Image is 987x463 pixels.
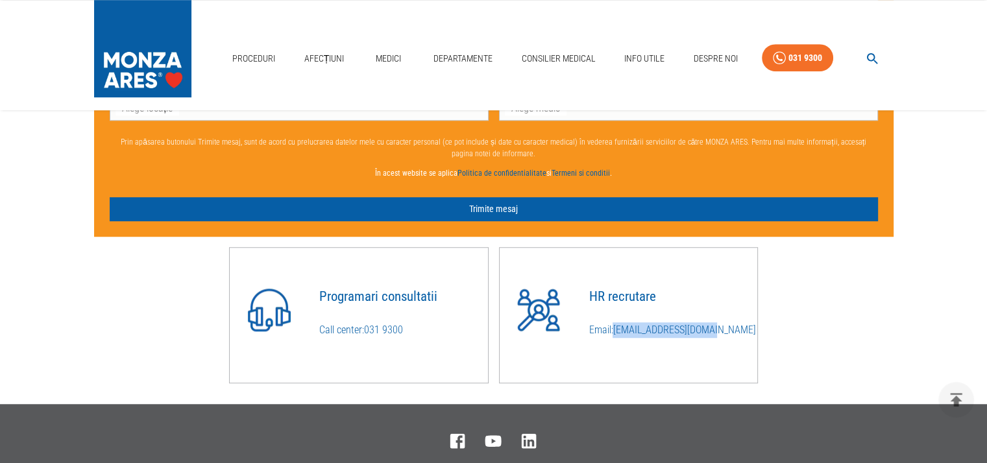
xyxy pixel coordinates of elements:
a: Politica de confidentialitate [457,169,546,178]
p: Call center: [319,322,488,338]
h4: Programari consultatii [319,289,488,304]
strong: În acest website se aplica si . [375,169,612,178]
p: Prin apăsarea butonului Trimite mesaj, sunt de acord cu prelucrarea datelor mele cu caracter pers... [110,136,878,160]
a: Proceduri [227,45,280,72]
a: Info Utile [619,45,670,72]
a: Departamente [428,45,498,72]
a: Termeni si conditii [552,169,610,178]
a: Consilier Medical [516,45,600,72]
a: Medici [368,45,409,72]
div: 031 9300 [788,50,822,66]
a: 031 9300 [364,324,403,336]
button: delete [938,382,974,418]
h4: HR recrutare [589,289,757,304]
button: Trimite mesaj [110,197,878,221]
a: Afecțiuni [299,45,350,72]
a: [EMAIL_ADDRESS][DOMAIN_NAME] [613,324,755,336]
a: Despre Noi [688,45,743,72]
a: 031 9300 [762,44,833,72]
p: Email: [589,322,757,338]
